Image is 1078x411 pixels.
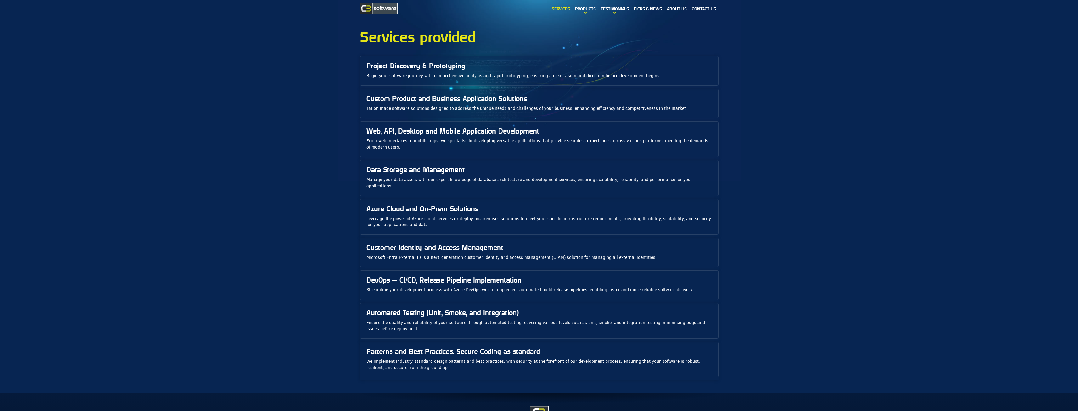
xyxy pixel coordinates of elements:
p: Microsoft Entra External ID is a next-generation customer identity and access management (CIAM) s... [366,254,712,261]
h3: Project Discovery & Prototyping [366,62,712,70]
h1: Services provided [360,30,719,43]
p: Streamline your development process with Azure DevOps we can implement automated build release pi... [366,287,712,293]
h3: Automated Testing (Unit, Smoke, and Integration) [366,309,712,317]
p: Ensure the quality and reliability of your software through automated testing, covering various l... [366,320,712,332]
p: Begin your software journey with comprehensive analysis and rapid prototyping, ensuring a clear v... [366,73,712,79]
a: Contact Us [689,2,719,16]
h3: Azure Cloud and On-Prem Solutions [366,205,712,213]
a: Picks & News [631,2,664,16]
h3: Data Storage and Management [366,166,712,174]
a: Testimonials [598,2,631,16]
h3: Web, API, Desktop and Mobile Application Development [366,127,712,135]
p: Tailor-made software solutions designed to address the unique needs and challenges of your busine... [366,106,712,112]
h3: Custom Product and Business Application Solutions [366,95,712,102]
h3: Patterns and Best Practices, Secure Coding as standard [366,348,712,355]
p: Leverage the power of Azure cloud services or deploy on-premises solutions to meet your specific ... [366,216,712,228]
h3: DevOps – CI/CD, Release Pipeline Implementation [366,276,712,284]
a: About us [664,2,689,16]
img: C3 Software [360,3,398,14]
h3: Customer Identity and Access Management [366,244,712,251]
p: From web interfaces to mobile apps, we specialise in developing versatile applications that provi... [366,138,712,150]
a: Products [573,2,598,16]
p: We implement industry-standard design patterns and best practices, with security at the forefront... [366,358,712,371]
a: Services [549,2,573,16]
p: Manage your data assets with our expert knowledge of database architecture and development servic... [366,177,712,189]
